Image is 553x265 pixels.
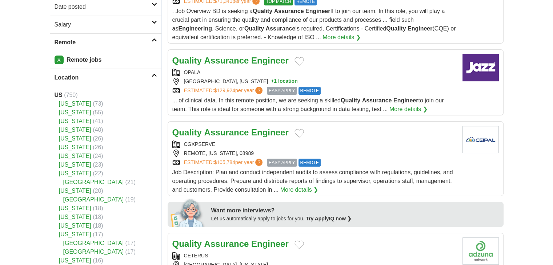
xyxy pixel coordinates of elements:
span: (17) [125,240,136,246]
a: Try ApplyIQ now ❯ [306,216,352,221]
h2: Salary [55,20,152,29]
a: [US_STATE] [59,135,91,142]
strong: Quality [386,25,406,32]
span: ? [255,87,263,94]
span: (73) [93,101,103,107]
span: EASY APPLY [267,159,297,167]
a: [US_STATE] [59,214,91,220]
a: [US_STATE] [59,127,91,133]
span: (26) [93,144,103,150]
a: Quality Assurance Engineer [172,239,289,249]
span: (20) [93,188,103,194]
span: (750) [64,92,77,98]
strong: Quality [341,97,360,103]
a: Quality Assurance Engineer [172,127,289,137]
span: (17) [93,231,103,237]
span: + [271,78,274,85]
span: $105,784 [214,159,235,165]
a: [GEOGRAPHIC_DATA] [63,240,124,246]
img: Company logo [462,54,499,81]
a: ESTIMATED:$129,924per year? [184,87,264,95]
strong: Assurance [204,127,249,137]
div: CGXPSERVE [172,140,457,148]
img: apply-iq-scientist.png [171,198,206,227]
a: [US_STATE] [59,118,91,124]
span: (23) [93,162,103,168]
a: Remote [50,33,161,51]
span: REMOTE [298,87,321,95]
strong: Engineer [251,239,289,249]
h2: Location [55,73,152,82]
strong: Assurance [204,239,249,249]
strong: Assurance [362,97,392,103]
span: ... of clinical data. In this remote position, we are seeking a skilled to join our team. This ro... [172,97,444,112]
strong: Quality [253,8,272,14]
span: (40) [93,127,103,133]
span: (17) [125,249,136,255]
img: Company logo [462,237,499,265]
a: [US_STATE] [59,153,91,159]
span: (16) [93,257,103,264]
span: . Job Overview BD is seeking a II to join our team. In this role, you will play a crucial part in... [172,8,456,40]
a: ESTIMATED:$105,784per year? [184,159,264,167]
span: (18) [93,223,103,229]
strong: Engineer [408,25,432,32]
span: Job Description: Plan and conduct independent audits to assess compliance with regulations, guide... [172,169,453,193]
strong: Engineering [178,25,212,32]
strong: Quality [172,127,202,137]
strong: Assurance [274,8,304,14]
img: Company logo [462,126,499,153]
a: [US_STATE] [59,162,91,168]
div: REMOTE, [US_STATE], 08989 [172,150,457,157]
strong: Engineer [305,8,330,14]
div: Want more interviews? [211,206,499,215]
a: More details ❯ [389,105,428,114]
div: [GEOGRAPHIC_DATA], [US_STATE] [172,78,457,85]
div: Let us automatically apply to jobs for you. [211,215,499,223]
strong: Quality [172,239,202,249]
button: Add to favorite jobs [294,240,304,249]
a: More details ❯ [280,185,318,194]
h2: Date posted [55,3,152,11]
strong: Engineer [393,97,418,103]
a: [US_STATE] [59,223,91,229]
button: +1 location [271,78,298,85]
a: More details ❯ [322,33,361,42]
span: (19) [125,196,136,203]
span: (18) [93,205,103,211]
h2: Remote [55,38,152,47]
a: [GEOGRAPHIC_DATA] [63,179,124,185]
span: EASY APPLY [267,87,297,95]
a: [US_STATE] [59,257,91,264]
strong: Quality [172,56,202,65]
span: ? [255,159,263,166]
strong: Quality [244,25,264,32]
a: Location [50,69,161,86]
div: CETERUS [172,252,457,260]
span: (41) [93,118,103,124]
a: [US_STATE] [59,109,91,115]
a: [US_STATE] [59,205,91,211]
span: (21) [125,179,136,185]
span: (18) [93,214,103,220]
a: [GEOGRAPHIC_DATA] [63,196,124,203]
button: Add to favorite jobs [294,57,304,66]
span: $129,924 [214,87,235,93]
a: [US_STATE] [59,231,91,237]
a: [US_STATE] [59,144,91,150]
strong: Assurance [265,25,295,32]
a: [US_STATE] [59,170,91,176]
a: [GEOGRAPHIC_DATA] [63,249,124,255]
strong: Remote jobs [67,57,101,63]
a: X [55,56,64,64]
strong: Engineer [251,56,289,65]
strong: US [55,92,63,98]
span: (22) [93,170,103,176]
div: OPALA [172,69,457,76]
button: Add to favorite jobs [294,129,304,138]
a: Salary [50,16,161,33]
span: (55) [93,109,103,115]
span: (26) [93,135,103,142]
a: [US_STATE] [59,101,91,107]
span: (24) [93,153,103,159]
